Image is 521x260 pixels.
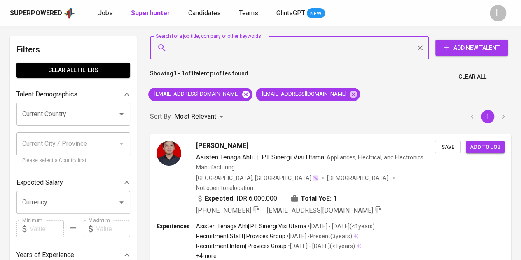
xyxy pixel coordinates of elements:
[98,9,113,17] span: Jobs
[239,8,260,19] a: Teams
[256,88,360,101] div: [EMAIL_ADDRESS][DOMAIN_NAME]
[10,7,75,19] a: Superpoweredapp logo
[414,42,426,54] button: Clear
[188,9,221,17] span: Candidates
[306,222,375,230] p: • [DATE] - [DATE] ( <1 years )
[196,154,423,171] span: Appliances, Electrical, and Electronics Manufacturing
[435,141,461,154] button: Save
[262,153,324,161] span: PT Sinergi Visi Utama
[196,184,253,192] p: Not open to relocation
[174,112,216,122] p: Most Relevant
[10,9,62,18] div: Superpowered
[148,90,244,98] span: [EMAIL_ADDRESS][DOMAIN_NAME]
[191,70,194,77] b: 1
[16,174,130,191] div: Expected Salary
[174,109,226,124] div: Most Relevant
[16,250,74,260] p: Years of Experience
[16,178,63,187] p: Expected Salary
[196,242,287,250] p: Recruitment Intern | Provices Group
[157,141,181,166] img: c333bfdc46e3aeb14c365662609777d0.jpg
[196,252,375,260] p: +4 more ...
[464,110,511,123] nav: pagination navigation
[239,9,258,17] span: Teams
[116,108,127,120] button: Open
[439,143,457,152] span: Save
[196,153,253,161] span: Asisten Tenaga Ahli
[23,65,124,75] span: Clear All filters
[30,220,64,237] input: Value
[188,8,222,19] a: Candidates
[256,152,258,162] span: |
[173,70,185,77] b: 1 - 1
[16,63,130,78] button: Clear All filters
[157,222,196,230] p: Experiences
[196,141,248,151] span: [PERSON_NAME]
[458,72,486,82] span: Clear All
[285,232,352,240] p: • [DATE] - Present ( 3 years )
[470,143,500,152] span: Add to job
[333,194,337,204] span: 1
[276,9,305,17] span: GlintsGPT
[442,43,501,53] span: Add New Talent
[307,9,325,18] span: NEW
[16,43,130,56] h6: Filters
[98,8,114,19] a: Jobs
[196,206,251,214] span: [PHONE_NUMBER]
[131,9,170,17] b: Superhunter
[204,194,235,204] b: Expected:
[267,206,373,214] span: [EMAIL_ADDRESS][DOMAIN_NAME]
[256,90,351,98] span: [EMAIL_ADDRESS][DOMAIN_NAME]
[466,141,505,154] button: Add to job
[327,174,390,182] span: [DEMOGRAPHIC_DATA]
[64,7,75,19] img: app logo
[312,175,319,181] img: magic_wand.svg
[455,69,490,84] button: Clear All
[287,242,355,250] p: • [DATE] - [DATE] ( <1 years )
[22,157,124,165] p: Please select a Country first
[16,89,77,99] p: Talent Demographics
[196,222,306,230] p: Asisten Tenaga Ahli | PT Sinergi Visi Utama
[16,86,130,103] div: Talent Demographics
[131,8,172,19] a: Superhunter
[196,174,319,182] div: [GEOGRAPHIC_DATA], [GEOGRAPHIC_DATA]
[301,194,332,204] b: Total YoE:
[148,88,252,101] div: [EMAIL_ADDRESS][DOMAIN_NAME]
[150,112,171,122] p: Sort By
[150,69,248,84] p: Showing of talent profiles found
[196,232,285,240] p: Recruitment Staff | Provices Group
[435,40,508,56] button: Add New Talent
[96,220,130,237] input: Value
[116,197,127,208] button: Open
[481,110,494,123] button: page 1
[276,8,325,19] a: GlintsGPT NEW
[490,5,506,21] div: L
[196,194,277,204] div: IDR 6.000.000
